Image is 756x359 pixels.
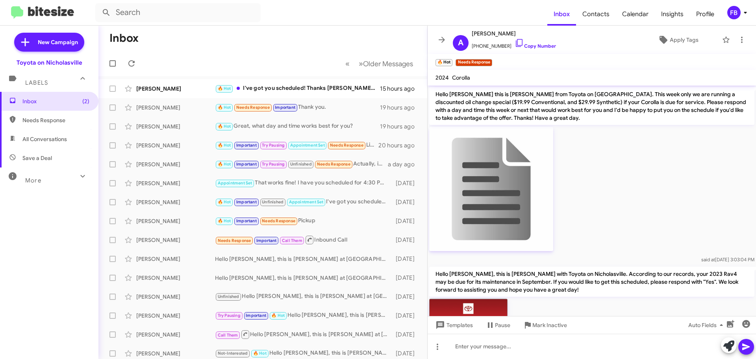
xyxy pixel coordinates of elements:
span: » [359,59,363,69]
div: [DATE] [392,217,421,225]
span: Insights [655,3,690,26]
span: Unfinished [262,199,283,205]
span: 🔥 Hot [218,86,231,91]
span: 🔥 Hot [218,105,231,110]
span: A [458,37,463,49]
span: Auto Fields [688,318,726,332]
div: [PERSON_NAME] [136,331,215,339]
span: Needs Response [317,162,350,167]
button: Apply Tags [637,33,718,47]
a: New Campaign [14,33,84,52]
span: Labels [25,79,48,86]
div: Thank you. [215,103,380,112]
div: [PERSON_NAME] [136,141,215,149]
button: Next [354,56,418,72]
div: [PERSON_NAME] [136,85,215,93]
span: [PERSON_NAME] [472,29,556,38]
div: Hello [PERSON_NAME], this is [PERSON_NAME] at [GEOGRAPHIC_DATA] on [GEOGRAPHIC_DATA]. It's been a... [215,311,392,320]
span: Important [246,313,266,318]
small: Needs Response [456,59,492,66]
span: Needs Response [22,116,89,124]
div: [DATE] [392,274,421,282]
span: Important [236,199,257,205]
span: Save a Deal [22,154,52,162]
button: Auto Fields [682,318,732,332]
span: 🔥 Hot [218,124,231,129]
div: Actually, it needs both oil change *and* tire, so can i do both deals? And i could bring it [DATE... [215,160,388,169]
div: Great, what day and time works best for you? [215,122,380,131]
span: Needs Response [262,218,295,223]
div: [PERSON_NAME] [136,179,215,187]
span: Important [256,238,277,243]
span: Needs Response [218,238,251,243]
span: Inbox [22,97,89,105]
h1: Inbox [109,32,139,45]
div: 20 hours ago [378,141,421,149]
span: Appointment Set [218,180,252,186]
span: 🔥 Hot [218,218,231,223]
div: [DATE] [392,293,421,301]
a: Profile [690,3,721,26]
img: 9k= [429,127,553,251]
a: Contacts [576,3,616,26]
div: 15 hours ago [380,85,421,93]
nav: Page navigation example [341,56,418,72]
span: (2) [82,97,89,105]
span: Needs Response [330,143,363,148]
button: Mark Inactive [517,318,573,332]
div: [DATE] [392,198,421,206]
span: Call Them [218,333,238,338]
div: Inbound Call [215,235,392,245]
div: FB [727,6,741,19]
div: [DATE] [392,255,421,263]
span: Important [275,105,295,110]
span: Important [236,143,257,148]
div: 19 hours ago [380,104,421,112]
div: [PERSON_NAME] [136,255,215,263]
span: Important [236,162,257,167]
div: Hello [PERSON_NAME], this is [PERSON_NAME] at [GEOGRAPHIC_DATA] on [GEOGRAPHIC_DATA]. It's been a... [215,349,392,358]
span: Important [236,218,257,223]
span: Corolla [452,74,470,81]
span: 🔥 Hot [218,199,231,205]
span: 🔥 Hot [271,313,285,318]
span: Appointment Set [290,143,325,148]
button: Templates [428,318,479,332]
div: a day ago [388,160,421,168]
div: [DATE] [392,179,421,187]
span: Mark Inactive [532,318,567,332]
div: [DATE] [392,236,421,244]
a: Inbox [547,3,576,26]
span: 2024 [435,74,449,81]
div: [DATE] [392,331,421,339]
div: Hello [PERSON_NAME], this is [PERSON_NAME] at [GEOGRAPHIC_DATA] on [GEOGRAPHIC_DATA]. It's been a... [215,274,392,282]
p: Hello [PERSON_NAME], this is [PERSON_NAME] with Toyota on Nicholasville. According to our records... [429,267,754,297]
div: [PERSON_NAME] [136,236,215,244]
div: Toyota on Nicholasville [17,59,82,67]
span: Try Pausing [218,313,241,318]
div: [PERSON_NAME] [136,198,215,206]
span: Apply Tags [670,33,699,47]
span: 🔥 Hot [218,143,231,148]
div: [DATE] [392,312,421,320]
div: [PERSON_NAME] [136,217,215,225]
div: That works fine! I have you scheduled for 4:30 PM - [DATE]. Let me know if you need anything else... [215,179,392,188]
span: 🔥 Hot [253,351,267,356]
div: Liked “I've got you scheduled! Thanks [PERSON_NAME], have a great day!” [215,141,378,150]
span: Appointment Set [289,199,324,205]
span: Not-Interested [218,351,248,356]
div: I've got you scheduled! Thanks [PERSON_NAME], have a great day! [215,84,380,93]
small: 🔥 Hot [435,59,452,66]
div: Hello [PERSON_NAME], this is [PERSON_NAME] at [GEOGRAPHIC_DATA] on [GEOGRAPHIC_DATA]. It's been a... [215,292,392,301]
button: Previous [341,56,354,72]
span: Try Pausing [262,143,285,148]
div: Hello [PERSON_NAME], this is [PERSON_NAME] at [GEOGRAPHIC_DATA] on [GEOGRAPHIC_DATA]. It's been a... [215,255,392,263]
span: « [345,59,350,69]
span: Call Them [282,238,302,243]
p: Hello [PERSON_NAME] this is [PERSON_NAME] from Toyota on [GEOGRAPHIC_DATA]. This week only we are... [429,87,754,125]
span: [PHONE_NUMBER] [472,38,556,50]
span: Pause [495,318,510,332]
span: [DATE] 3:03:04 PM [701,257,754,262]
